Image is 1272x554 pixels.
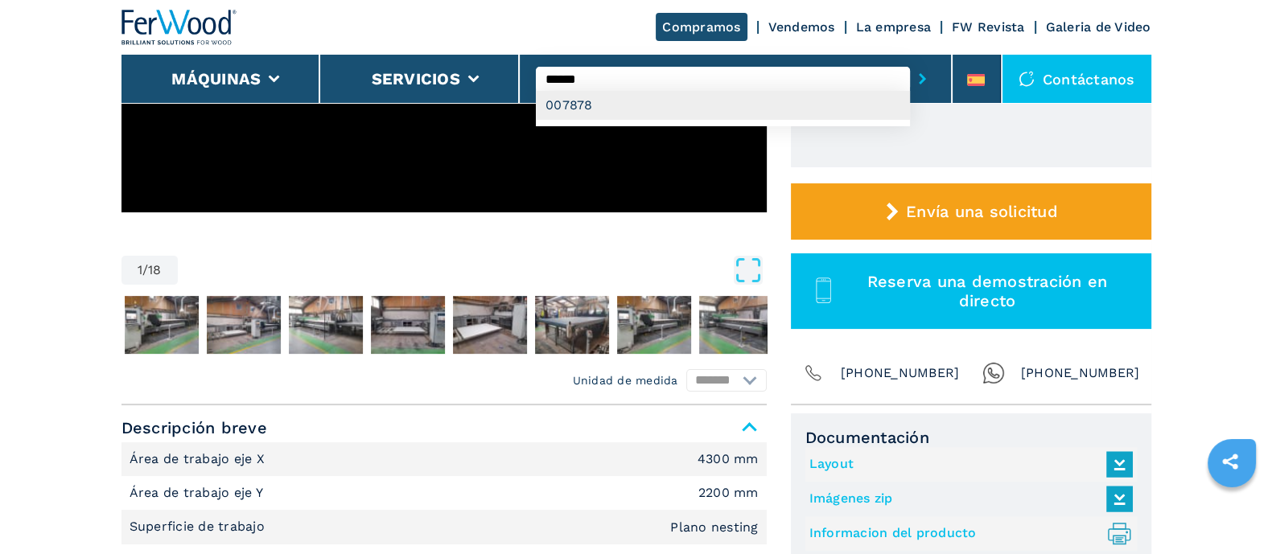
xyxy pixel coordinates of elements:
iframe: Chat [1204,482,1260,542]
img: 97e8d7dacb245b09260ec8e45d3fce06 [699,296,773,354]
button: Go to Slide 5 [368,293,448,357]
span: 1 [138,264,142,277]
em: Unidad de medida [573,372,678,388]
a: FW Revista [952,19,1025,35]
button: Servicios [372,69,460,88]
span: / [142,264,148,277]
span: Envía una solicitud [906,202,1058,221]
span: Documentación [805,428,1137,447]
img: Ferwood [121,10,237,45]
div: 007878 [536,91,910,120]
img: 8d3e29b03ace546761094a0973ff5923 [371,296,445,354]
a: La empresa [856,19,932,35]
img: Phone [802,362,825,384]
a: Vendemos [768,19,835,35]
button: Go to Slide 8 [614,293,694,357]
button: Go to Slide 4 [286,293,366,357]
img: 89faa049f09fab97e172978f39eea372 [207,296,281,354]
img: Contáctanos [1019,71,1035,87]
button: Envía una solicitud [791,183,1151,240]
img: d20b1ed0db25a207a543c3185f878304 [125,296,199,354]
p: Área de trabajo eje Y [130,484,268,502]
img: 5ba18b271a12d325359f698d2945af2d [453,296,527,354]
p: Superficie de trabajo [130,518,270,536]
a: Layout [809,451,1125,478]
button: Máquinas [171,69,261,88]
em: Plano nesting [670,521,758,534]
button: Go to Slide 6 [450,293,530,357]
button: Go to Slide 9 [696,293,776,357]
img: 114c654b6c927bcfcf435792f2d24e1d [535,296,609,354]
button: submit-button [910,60,935,97]
img: Whatsapp [982,362,1005,384]
button: Go to Slide 3 [204,293,284,357]
em: 4300 mm [698,453,759,466]
div: Contáctanos [1002,55,1151,103]
a: Compramos [656,13,747,41]
img: 693ec6f9b60bc0c791c7dc0c8e84058a [617,296,691,354]
em: 2200 mm [698,486,759,499]
p: Área de trabajo eje X [130,450,270,468]
a: Imágenes zip [809,486,1125,512]
button: Go to Slide 2 [121,293,202,357]
span: [PHONE_NUMBER] [1021,362,1140,384]
a: sharethis [1210,441,1250,482]
button: Go to Slide 7 [532,293,612,357]
a: Informacion del producto [809,520,1125,547]
span: Descripción breve [121,413,767,442]
button: Reserva una demostración en directo [791,253,1151,329]
span: 18 [148,264,162,277]
nav: Thumbnail Navigation [121,293,767,357]
img: 281b4b4bd44716490ce68489b0079389 [289,296,363,354]
button: Open Fullscreen [182,256,763,285]
a: Galeria de Video [1046,19,1151,35]
span: Reserva una demostración en directo [842,272,1132,310]
span: [PHONE_NUMBER] [841,362,960,384]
